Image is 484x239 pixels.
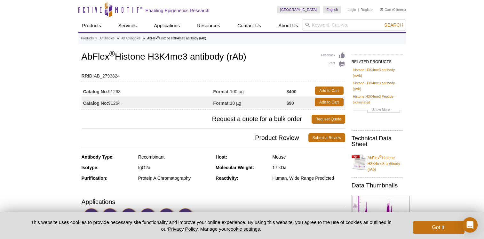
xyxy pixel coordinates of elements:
[121,208,138,226] img: ChIP Validated
[82,96,213,108] td: 91264
[308,133,345,142] a: Submit a Review
[99,36,115,41] a: Antibodies
[352,183,403,188] h2: Data Thumbnails
[413,221,464,234] button: Got it!
[213,100,230,106] strong: Format:
[213,96,287,108] td: 10 µg
[20,219,403,232] p: This website uses cookies to provide necessary site functionality and improve your online experie...
[82,165,99,170] strong: Isotype:
[315,98,344,106] a: Add to Cart
[380,8,383,11] img: Your Cart
[302,20,406,30] input: Keyword, Cat. No.
[95,37,97,40] li: »
[358,6,359,13] li: |
[321,61,345,68] a: Print
[82,52,345,63] h1: AbFlex Histone H3K4me3 antibody (rAb)
[139,208,157,226] img: ChIP-Seq Validated
[216,176,238,181] strong: Reactivity:
[138,175,211,181] div: Protein A Chromatography
[274,20,302,32] a: About Us
[82,133,309,142] span: Product Review
[353,94,401,105] a: Histone H3K4me3 Peptide - biotinylated
[353,107,401,114] a: Show More
[115,20,141,32] a: Services
[380,7,391,12] a: Cart
[81,36,94,41] a: Products
[78,20,105,32] a: Products
[286,89,296,95] strong: $400
[380,6,406,13] li: (0 items)
[272,175,345,181] div: Human, Wide Range Predicted
[138,165,211,170] div: IgG2a
[117,37,119,40] li: »
[213,85,287,96] td: 100 µg
[147,37,206,40] li: AbFlex Histone H3K4me3 antibody (rAb)
[353,67,401,78] a: Histone H3K4me3 antibody (mAb)
[234,20,265,32] a: Contact Us
[216,165,254,170] strong: Molecular Weight:
[347,7,356,12] a: Login
[82,176,108,181] strong: Purification:
[286,100,294,106] strong: $90
[352,151,403,172] a: AbFlex®Histone H3K4me3 antibody (rAb)
[193,20,224,32] a: Resources
[168,226,197,232] a: Privacy Policy
[83,208,101,226] img: CUT&RUN Validated
[82,85,213,96] td: 91263
[82,154,114,160] strong: Antibody Type:
[216,154,227,160] strong: Host:
[361,7,374,12] a: Register
[379,155,382,158] sup: ®
[272,154,345,160] div: Mouse
[83,89,108,95] strong: Catalog No:
[352,195,411,220] img: AbFlex<sup>®</sup> Histone H3K4me3 antibody (rAb) tested by ChIP-Seq.
[150,20,184,32] a: Applications
[321,52,345,59] a: Feedback
[312,115,345,124] a: Request Quote
[82,197,345,207] h3: Applications
[352,54,403,66] h2: RELATED PRODUCTS
[315,87,344,95] a: Add to Cart
[352,136,403,147] h2: Technical Data Sheet
[177,208,195,226] img: Dot Blot Validated
[384,22,403,28] span: Search
[82,73,94,79] strong: RRID:
[109,50,115,58] sup: ®
[121,36,140,41] a: All Antibodies
[272,165,345,170] div: 17 kDa
[138,154,211,160] div: Recombinant
[353,80,401,92] a: Histone H3K4me3 antibody (pAb)
[83,100,108,106] strong: Catalog No:
[323,6,341,13] a: English
[82,115,312,124] span: Request a quote for a bulk order
[146,8,210,13] h2: Enabling Epigenetics Research
[82,69,345,79] td: AB_2793824
[157,36,159,39] sup: ®
[277,6,320,13] a: [GEOGRAPHIC_DATA]
[102,208,119,226] img: CUT&Tag Validated
[143,37,145,40] li: »
[382,22,405,28] button: Search
[158,208,176,226] img: Western Blot Validated
[462,217,478,233] div: Open Intercom Messenger
[213,89,230,95] strong: Format:
[228,226,260,232] button: cookie settings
